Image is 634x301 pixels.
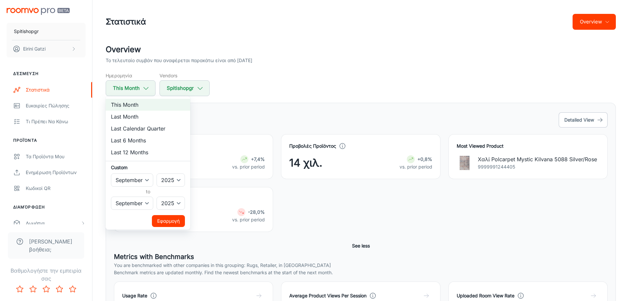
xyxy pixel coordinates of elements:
[106,111,190,123] li: Last Month
[111,164,185,171] h6: Custom
[106,99,190,111] li: This Month
[106,134,190,146] li: Last 6 Months
[106,123,190,134] li: Last Calendar Quarter
[106,146,190,158] li: Last 12 Months
[152,215,185,227] button: Εφαρμογή
[112,188,184,195] h6: to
